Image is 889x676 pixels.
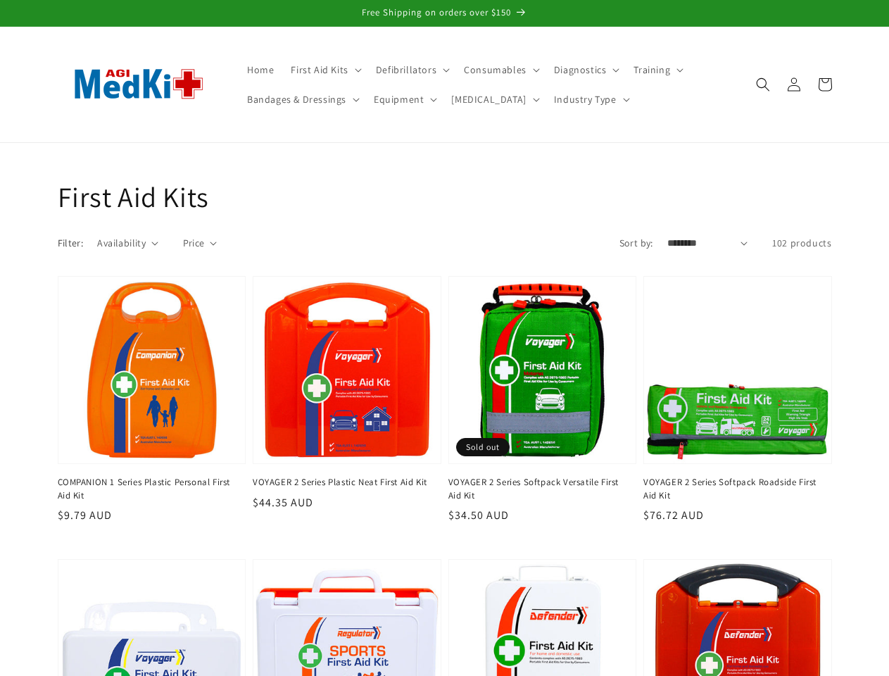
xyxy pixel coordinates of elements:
span: Price [183,236,205,251]
summary: Diagnostics [546,55,626,84]
label: Sort by: [619,237,653,249]
summary: Bandages & Dressings [239,84,365,114]
summary: Availability [97,236,158,251]
span: Defibrillators [376,63,436,76]
summary: First Aid Kits [282,55,367,84]
span: [MEDICAL_DATA] [451,93,526,106]
span: Home [247,63,274,76]
span: Bandages & Dressings [247,93,346,106]
span: 102 products [772,237,831,249]
a: VOYAGER 2 Series Softpack Versatile First Aid Kit [448,476,629,501]
span: Consumables [464,63,527,76]
a: Home [239,55,282,84]
span: Training [633,63,670,76]
summary: Defibrillators [367,55,455,84]
span: Equipment [374,93,424,106]
img: AGI MedKit [58,46,220,123]
h2: Filter: [58,236,84,251]
summary: [MEDICAL_DATA] [443,84,545,114]
span: Industry Type [554,93,617,106]
p: Free Shipping on orders over $150 [14,7,875,19]
span: Availability [97,236,146,251]
summary: Price [183,236,217,251]
a: VOYAGER 2 Series Plastic Neat First Aid Kit [253,476,433,489]
span: First Aid Kits [291,63,348,76]
a: VOYAGER 2 Series Softpack Roadside First Aid Kit [643,476,824,501]
summary: Equipment [365,84,443,114]
summary: Training [625,55,689,84]
summary: Search [748,69,778,100]
h1: First Aid Kits [58,178,832,215]
span: Diagnostics [554,63,607,76]
a: COMPANION 1 Series Plastic Personal First Aid Kit [58,476,238,501]
summary: Industry Type [546,84,636,114]
summary: Consumables [455,55,546,84]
